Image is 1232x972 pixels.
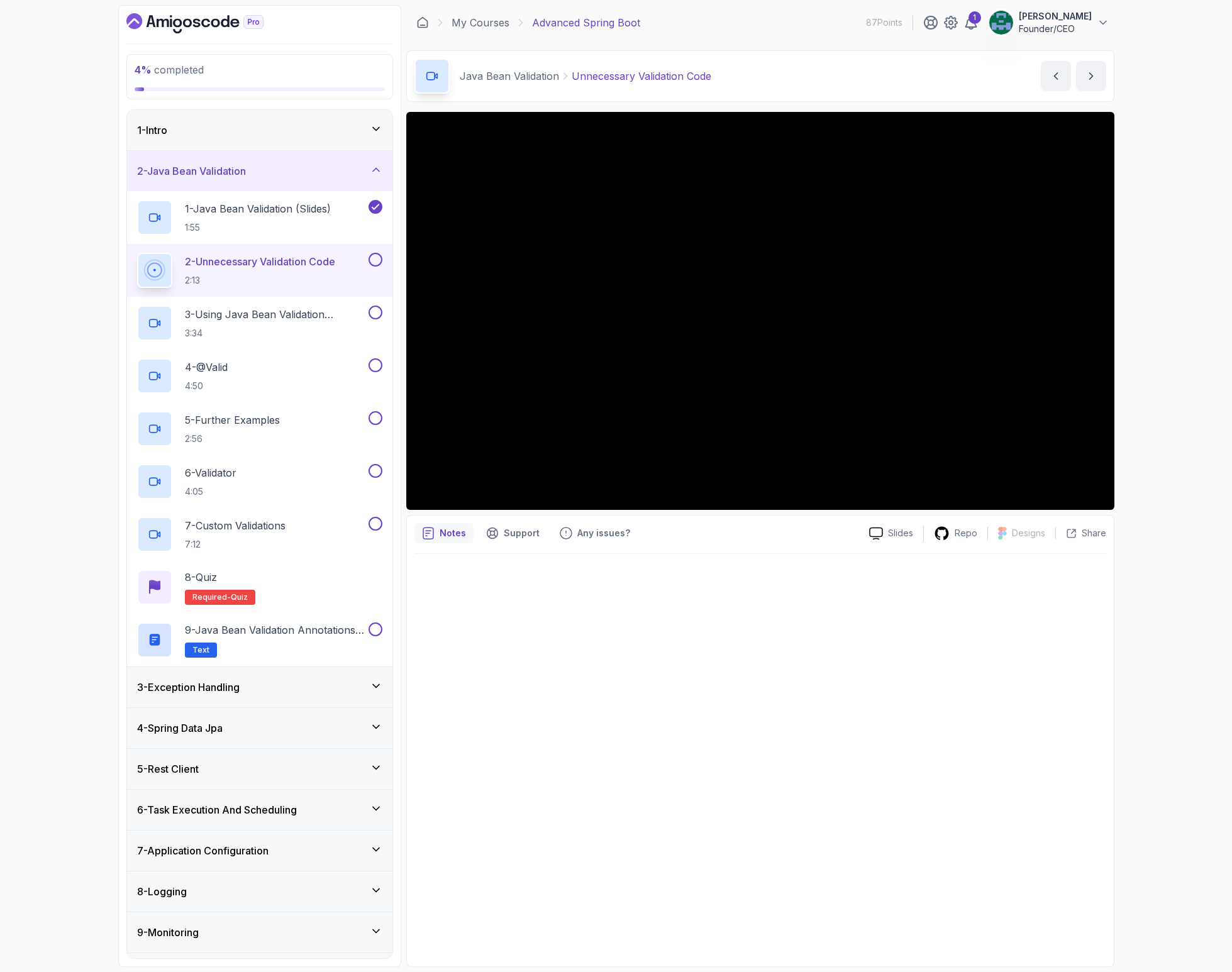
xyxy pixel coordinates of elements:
[192,592,231,602] span: Required-
[440,527,466,539] p: Notes
[968,11,981,24] div: 1
[135,64,152,76] span: 4 %
[137,721,223,736] h3: 4 - Spring Data Jpa
[126,13,292,33] a: Dashboard
[479,523,547,543] button: Support button
[127,708,392,748] button: 4-Spring Data Jpa
[137,358,382,394] button: 4-@Valid4:50
[185,254,335,269] p: 2 - Unnecessary Validation Code
[185,412,280,428] p: 5 - Further Examples
[1041,61,1071,91] button: previous content
[127,151,392,191] button: 2-Java Bean Validation
[452,15,509,30] a: My Courses
[137,253,382,288] button: 2-Unnecessary Validation Code2:13
[924,526,987,541] a: Repo
[185,360,228,375] p: 4 - @Valid
[955,527,977,539] p: Repo
[572,69,711,84] p: Unnecessary Validation Code
[185,307,366,322] p: 3 - Using Java Bean Validation Annotations
[137,464,382,499] button: 6-Validator4:05
[137,200,382,235] button: 1-Java Bean Validation (Slides)1:55
[135,64,204,76] span: completed
[963,15,979,30] a: 1
[137,163,246,179] h3: 2 - Java Bean Validation
[185,622,366,638] p: 9 - Java Bean Validation Annotations Cheat Sheet
[1076,61,1106,91] button: next content
[552,523,638,543] button: Feedback button
[137,925,199,940] h3: 9 - Monitoring
[185,433,280,445] p: 2:56
[185,518,286,533] p: 7 - Custom Validations
[866,16,902,29] p: 87 Points
[127,667,392,707] button: 3-Exception Handling
[185,201,331,216] p: 1 - Java Bean Validation (Slides)
[192,645,209,655] span: Text
[414,523,474,543] button: notes button
[127,871,392,912] button: 8-Logging
[137,622,382,658] button: 9-Java Bean Validation Annotations Cheat SheetText
[137,411,382,446] button: 5-Further Examples2:56
[859,527,923,540] a: Slides
[185,221,331,234] p: 1:55
[127,912,392,953] button: 9-Monitoring
[185,538,286,551] p: 7:12
[137,123,167,138] h3: 1 - Intro
[137,306,382,341] button: 3-Using Java Bean Validation Annotations3:34
[137,680,240,695] h3: 3 - Exception Handling
[137,761,199,776] h3: 5 - Rest Client
[185,570,217,585] p: 8 - Quiz
[1019,23,1092,35] p: Founder/CEO
[137,570,382,605] button: 8-QuizRequired-quiz
[185,274,335,287] p: 2:13
[137,802,297,817] h3: 6 - Task Execution And Scheduling
[127,831,392,871] button: 7-Application Configuration
[137,517,382,552] button: 7-Custom Validations7:12
[185,380,228,392] p: 4:50
[127,790,392,830] button: 6-Task Execution And Scheduling
[231,592,248,602] span: quiz
[989,11,1013,35] img: user profile image
[185,327,366,340] p: 3:34
[504,527,540,539] p: Support
[460,69,559,84] p: Java Bean Validation
[989,10,1109,35] button: user profile image[PERSON_NAME]Founder/CEO
[577,527,630,539] p: Any issues?
[1012,527,1045,539] p: Designs
[416,16,429,29] a: Dashboard
[185,465,236,480] p: 6 - Validator
[1019,10,1092,23] p: [PERSON_NAME]
[137,843,269,858] h3: 7 - Application Configuration
[185,485,236,498] p: 4:05
[127,749,392,789] button: 5-Rest Client
[406,112,1114,510] iframe: 2 - Uncessary Validation Code
[888,527,913,539] p: Slides
[1055,527,1106,539] button: Share
[1082,527,1106,539] p: Share
[127,110,392,150] button: 1-Intro
[532,15,640,30] p: Advanced Spring Boot
[137,884,187,899] h3: 8 - Logging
